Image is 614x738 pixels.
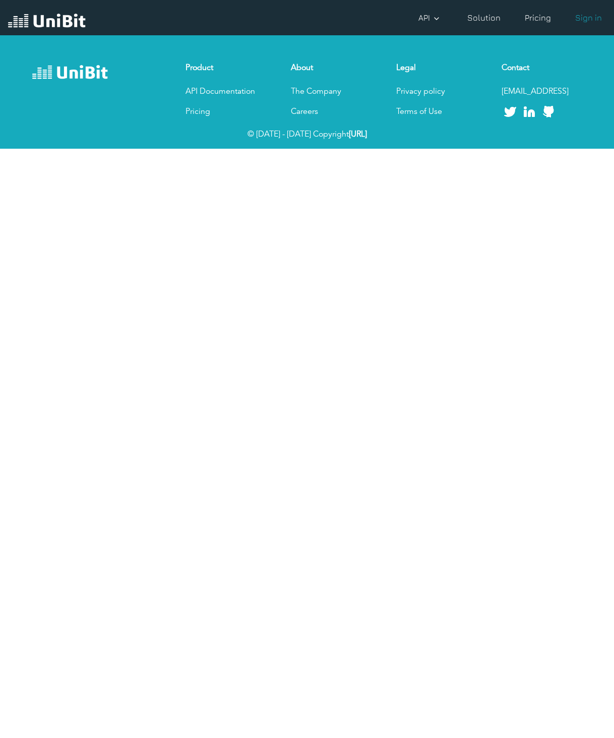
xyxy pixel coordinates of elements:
[8,12,86,31] img: UniBit Logo
[186,88,255,96] a: API Documentation
[463,8,505,28] a: Solution
[20,129,594,141] p: © [DATE] - [DATE] Copyright
[32,64,108,82] img: logo-white.b5ed765.png
[396,64,477,73] h6: Legal
[502,86,582,98] p: [EMAIL_ADDRESS]
[291,108,318,116] a: Careers
[291,86,372,98] p: The Company
[521,8,555,28] a: Pricing
[396,108,442,116] a: Terms of Use
[186,108,210,116] a: Pricing
[291,64,372,73] h6: About
[502,64,582,73] h6: Contact
[571,8,606,28] a: Sign in
[396,88,445,96] a: Privacy policy
[186,64,266,73] h6: Product
[349,131,367,139] strong: [URL]
[414,8,447,28] a: API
